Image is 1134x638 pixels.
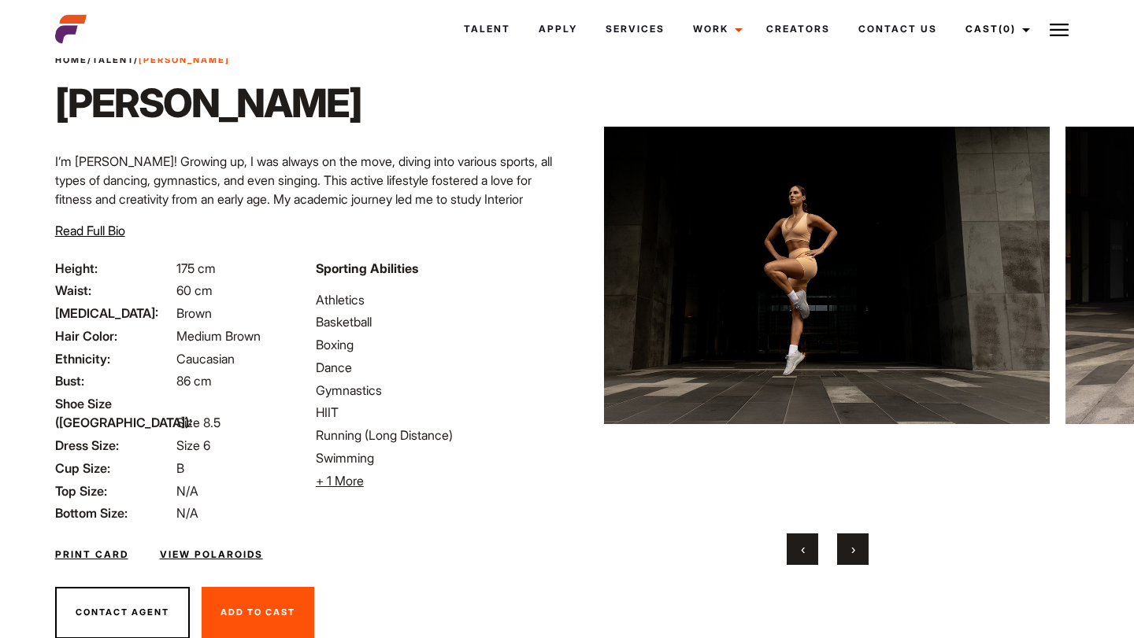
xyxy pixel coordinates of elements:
span: Hair Color: [55,326,173,345]
span: Waist: [55,281,173,300]
span: Size 6 [176,437,210,453]
a: Print Card [55,548,128,562]
span: Dress Size: [55,436,173,455]
span: 175 cm [176,260,216,276]
a: Creators [752,8,844,50]
a: Talent [450,8,524,50]
span: Add To Cast [220,607,295,618]
span: [MEDICAL_DATA]: [55,304,173,323]
img: cropped-aefm-brand-fav-22-square.png [55,13,87,45]
span: Bust: [55,371,173,390]
a: Contact Us [844,8,951,50]
li: Boxing [316,335,558,354]
span: Brown [176,305,212,321]
span: B [176,460,184,476]
span: Height: [55,259,173,278]
span: N/A [176,483,198,499]
a: Services [591,8,679,50]
span: Caucasian [176,351,235,367]
span: N/A [176,505,198,521]
li: Running (Long Distance) [316,426,558,444]
p: I’m [PERSON_NAME]! Growing up, I was always on the move, diving into various sports, all types of... [55,152,558,246]
span: Size 8.5 [176,415,220,430]
img: Burger icon [1050,20,1069,39]
span: Ethnicity: [55,349,173,368]
span: / / [55,53,230,67]
a: Apply [524,8,591,50]
span: Cup Size: [55,459,173,478]
a: Cast(0) [951,8,1039,50]
span: 86 cm [176,373,212,389]
strong: [PERSON_NAME] [139,54,230,65]
strong: Sporting Abilities [316,260,418,276]
h1: [PERSON_NAME] [55,79,361,127]
span: + 1 More [316,473,364,489]
a: Work [679,8,752,50]
span: Previous [801,541,805,557]
span: Top Size: [55,481,173,500]
li: Dance [316,358,558,377]
span: Shoe Size ([GEOGRAPHIC_DATA]): [55,394,173,432]
a: View Polaroids [160,548,263,562]
span: 60 cm [176,282,213,298]
span: Read Full Bio [55,223,125,238]
span: Next [851,541,855,557]
button: Read Full Bio [55,221,125,240]
li: HIIT [316,403,558,422]
img: Emili2 2 [604,36,1050,514]
li: Athletics [316,290,558,309]
a: Home [55,54,87,65]
span: Bottom Size: [55,503,173,522]
span: Medium Brown [176,328,261,344]
span: (0) [999,23,1016,35]
li: Gymnastics [316,381,558,400]
a: Talent [92,54,134,65]
li: Swimming [316,448,558,467]
li: Basketball [316,312,558,331]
